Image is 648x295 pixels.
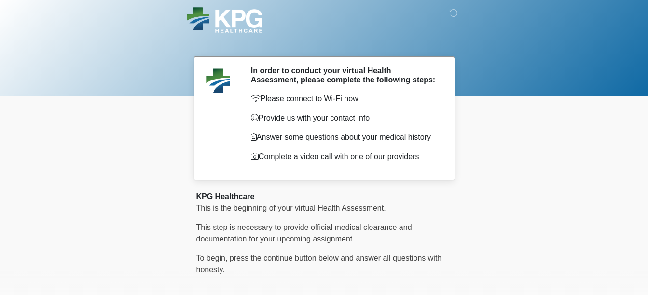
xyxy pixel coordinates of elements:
span: To begin, ﻿﻿﻿﻿﻿﻿﻿﻿﻿﻿﻿﻿﻿﻿﻿﻿﻿press the continue button below and answer all questions with honesty. [196,254,442,274]
img: KPG Healthcare Logo [187,7,262,33]
div: KPG Healthcare [196,191,452,202]
p: Answer some questions about your medical history [251,132,438,143]
p: Provide us with your contact info [251,112,438,124]
h2: In order to conduct your virtual Health Assessment, please complete the following steps: [251,66,438,84]
span: This is the beginning of your virtual Health Assessment. [196,204,386,212]
p: Please connect to Wi-Fi now [251,93,438,105]
p: Complete a video call with one of our providers [251,151,438,162]
img: Agent Avatar [204,66,233,95]
h1: ‎ ‎ ‎ [189,35,459,53]
span: This step is necessary to provide official medical clearance and documentation for your upcoming ... [196,223,412,243]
